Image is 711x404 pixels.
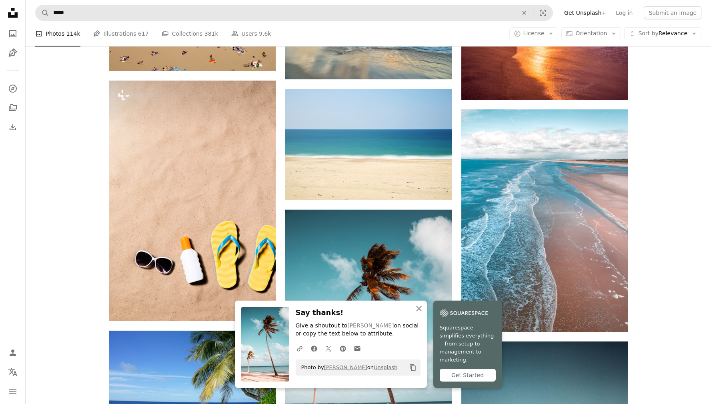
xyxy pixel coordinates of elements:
span: Orientation [575,30,607,36]
img: file-1747939142011-51e5cc87e3c9 [440,307,488,319]
a: Log in [611,6,637,19]
a: Log in / Sign up [5,345,21,361]
a: [PERSON_NAME] [347,322,394,329]
div: Get Started [440,369,496,382]
span: 381k [204,29,218,38]
a: Explore [5,81,21,97]
a: Unsplash [374,364,397,370]
a: Home — Unsplash [5,5,21,22]
a: Share on Twitter [321,340,336,356]
a: Squarespace simplifies everything—from setup to management to marketing.Get Started [433,301,502,388]
button: Search Unsplash [36,5,49,20]
a: Collections 381k [162,21,218,46]
a: Collections [5,100,21,116]
a: Photos [5,26,21,42]
p: Give a shoutout to on social or copy the text below to attribute. [296,322,421,338]
a: Get Unsplash+ [559,6,611,19]
span: Relevance [638,30,687,38]
a: Share on Facebook [307,340,321,356]
img: empty seashore [461,109,628,332]
span: Photo by on [297,361,398,374]
img: Summer vacation composition with a pair of yellow flip flop sandals, sunglasses and suntan cream ... [109,81,276,321]
button: Clear [515,5,533,20]
a: [PERSON_NAME] [324,364,367,370]
button: Sort byRelevance [624,27,701,40]
a: Share over email [350,340,365,356]
button: Menu [5,383,21,399]
span: 9.6k [259,29,271,38]
button: Visual search [533,5,553,20]
a: Illustrations [5,45,21,61]
a: body of water [285,141,452,148]
span: Sort by [638,30,658,36]
button: Submit an image [644,6,701,19]
button: Orientation [561,27,621,40]
a: Summer vacation composition with a pair of yellow flip flop sandals, sunglasses and suntan cream ... [109,197,276,204]
a: Share on Pinterest [336,340,350,356]
a: empty seashore [461,217,628,224]
span: License [523,30,545,36]
h3: Say thanks! [296,307,421,319]
a: Users 9.6k [231,21,271,46]
span: 617 [138,29,149,38]
button: Language [5,364,21,380]
button: License [509,27,559,40]
a: coconut tree near body of water [109,382,276,390]
a: Download History [5,119,21,135]
a: Illustrations 617 [93,21,149,46]
button: Copy to clipboard [406,361,420,374]
form: Find visuals sitewide [35,5,553,21]
span: Squarespace simplifies everything—from setup to management to marketing. [440,324,496,364]
img: body of water [285,89,452,200]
